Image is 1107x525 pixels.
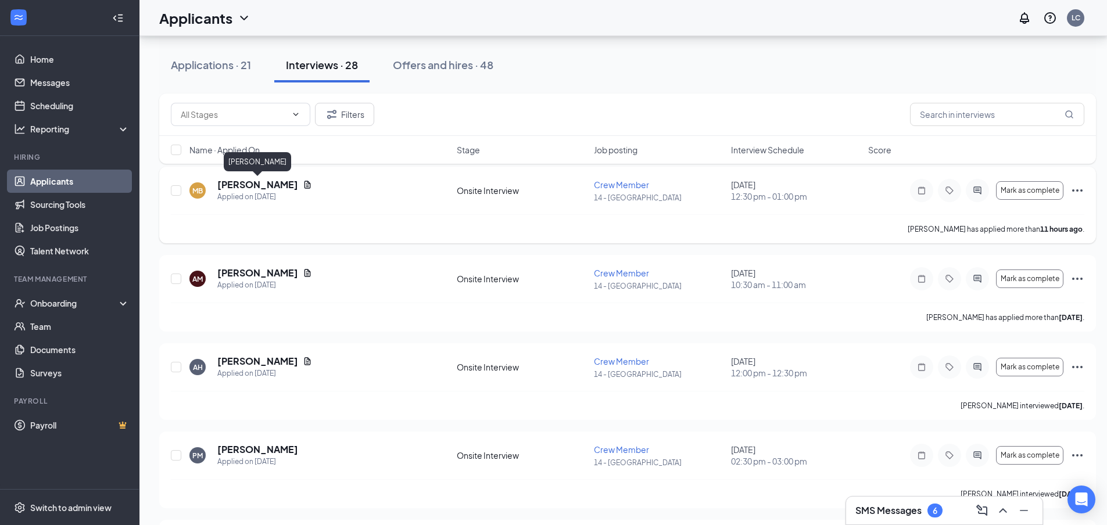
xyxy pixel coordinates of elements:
div: Open Intercom Messenger [1067,486,1095,513]
svg: ChevronUp [996,504,1010,517]
p: [PERSON_NAME] interviewed . [961,401,1084,411]
b: [DATE] [1059,490,1083,498]
h5: [PERSON_NAME] [217,355,298,368]
div: AH [193,362,203,372]
div: Onboarding [30,297,120,309]
div: [DATE] [731,355,861,379]
div: MB [192,186,203,196]
svg: Note [915,451,929,460]
svg: Note [915,274,929,283]
div: Offers and hires · 48 [393,57,493,72]
a: Scheduling [30,94,130,117]
a: Documents [30,338,130,361]
svg: ChevronDown [291,110,300,119]
b: 11 hours ago [1040,225,1083,233]
span: Crew Member [594,179,649,190]
div: Applied on [DATE] [217,368,312,379]
h5: [PERSON_NAME] [217,267,298,279]
svg: Ellipses [1070,448,1084,462]
span: Mark as complete [1001,275,1059,283]
div: Hiring [14,152,127,162]
input: All Stages [181,108,286,121]
svg: Settings [14,502,26,513]
button: Mark as complete [996,269,1063,288]
a: Team [30,315,130,338]
p: 14 - [GEOGRAPHIC_DATA] [594,281,724,291]
svg: Document [303,357,312,366]
div: Applied on [DATE] [217,456,298,468]
svg: Document [303,268,312,278]
svg: Tag [943,451,956,460]
b: [DATE] [1059,313,1083,322]
a: Surveys [30,361,130,384]
svg: Ellipses [1070,184,1084,197]
span: Stage [457,144,480,156]
b: [DATE] [1059,401,1083,410]
div: [DATE] [731,267,861,290]
a: PayrollCrown [30,413,130,437]
span: Interview Schedule [731,144,804,156]
div: Applications · 21 [171,57,251,72]
span: Job posting [594,144,637,156]
div: PM [192,451,203,461]
span: 02:30 pm - 03:00 pm [731,455,861,467]
div: Reporting [30,123,130,135]
span: Crew Member [594,356,649,366]
div: Applied on [DATE] [217,279,312,291]
p: [PERSON_NAME] interviewed . [961,489,1084,499]
svg: Tag [943,362,956,372]
div: Payroll [14,396,127,406]
svg: ComposeMessage [975,504,989,517]
svg: ChevronDown [237,11,251,25]
div: Team Management [14,274,127,284]
a: Home [30,48,130,71]
span: 12:30 pm - 01:00 pm [731,190,861,202]
button: ChevronUp [994,501,1012,520]
div: LC [1072,13,1080,23]
svg: ActiveChat [970,186,984,195]
svg: ActiveChat [970,274,984,283]
div: [DATE] [731,444,861,467]
svg: MagnifyingGlass [1065,110,1074,119]
a: Messages [30,71,130,94]
div: 6 [933,506,937,516]
div: AM [192,274,203,284]
span: Mark as complete [1001,186,1059,195]
div: [DATE] [731,179,861,202]
span: 10:30 am - 11:00 am [731,279,861,290]
a: Job Postings [30,216,130,239]
span: Mark as complete [1001,451,1059,459]
span: Crew Member [594,444,649,455]
div: Onsite Interview [457,450,587,461]
div: Applied on [DATE] [217,191,312,203]
button: Mark as complete [996,446,1063,465]
h1: Applicants [159,8,232,28]
span: 12:00 pm - 12:30 pm [731,367,861,379]
button: Minimize [1015,501,1033,520]
span: Crew Member [594,268,649,278]
div: Onsite Interview [457,273,587,285]
svg: UserCheck [14,297,26,309]
svg: Minimize [1017,504,1031,517]
svg: QuestionInfo [1043,11,1057,25]
input: Search in interviews [910,103,1084,126]
div: [PERSON_NAME] [224,152,291,171]
svg: WorkstreamLogo [13,12,24,23]
svg: Note [915,186,929,195]
a: Sourcing Tools [30,193,130,216]
p: 14 - [GEOGRAPHIC_DATA] [594,369,724,379]
a: Talent Network [30,239,130,262]
svg: Notifications [1018,11,1031,25]
div: Switch to admin view [30,502,112,513]
svg: Collapse [112,12,124,24]
span: Mark as complete [1001,363,1059,371]
p: 14 - [GEOGRAPHIC_DATA] [594,193,724,203]
svg: Document [303,180,312,189]
svg: Tag [943,186,956,195]
svg: Tag [943,274,956,283]
h5: [PERSON_NAME] [217,178,298,191]
button: ComposeMessage [973,501,991,520]
div: Interviews · 28 [286,57,358,72]
span: Name · Applied On [189,144,260,156]
div: Onsite Interview [457,185,587,196]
